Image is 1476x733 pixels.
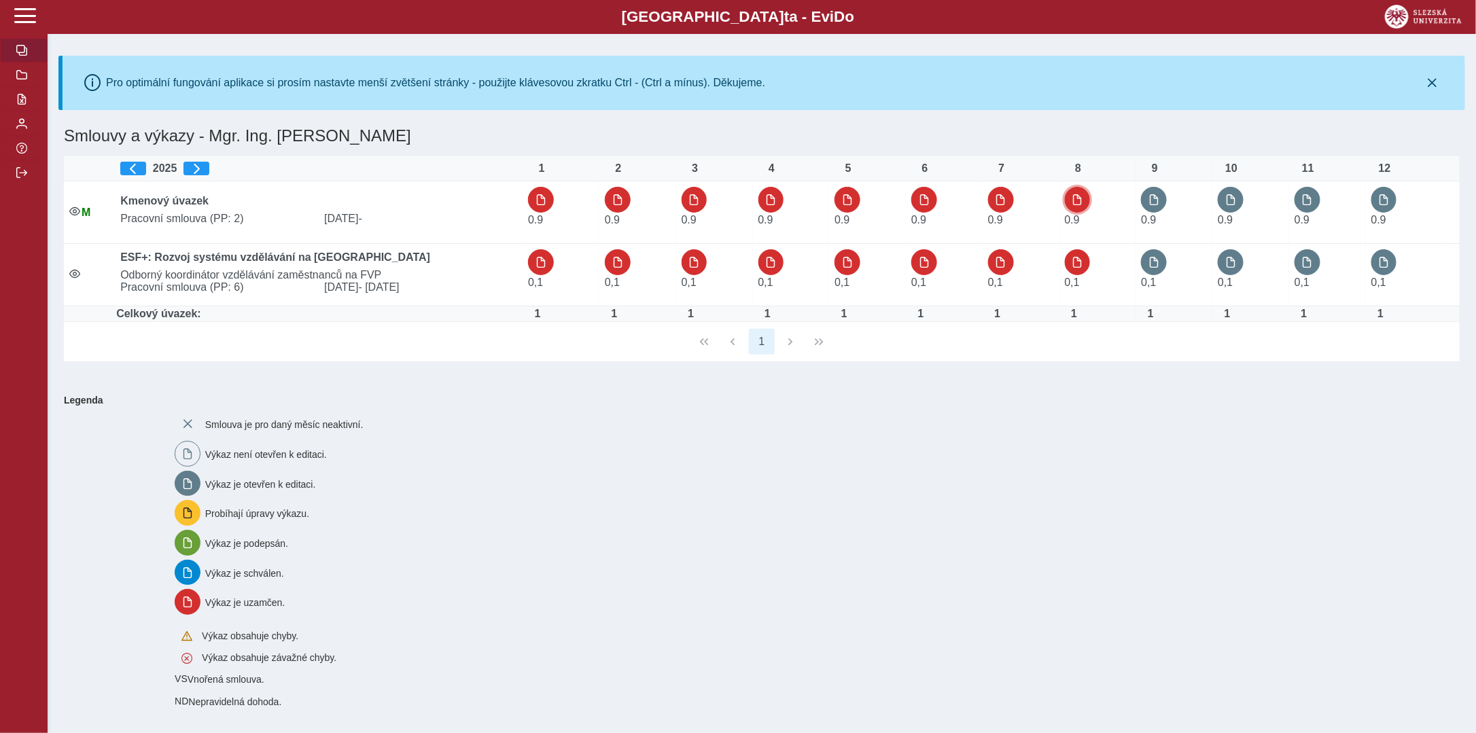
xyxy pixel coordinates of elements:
button: 1 [749,329,775,355]
div: Úvazek : 8 h / den. 40 h / týden. [830,308,858,320]
span: Úvazek : 7,2 h / den. 36 h / týden. [758,214,773,226]
span: Úvazek : 0,8 h / den. 4 h / týden. [1141,276,1156,288]
div: Úvazek : 8 h / den. 40 h / týden. [1137,308,1164,320]
span: - [DATE] [359,281,400,293]
b: Kmenový úvazek [120,195,209,207]
div: 8 [1065,162,1092,175]
div: 2 [605,162,632,175]
span: Pracovní smlouva (PP: 6) [115,281,319,293]
span: Smlouva je pro daný měsíc neaktivní. [205,420,364,431]
span: Pracovní smlouva (PP: 2) [115,213,319,225]
div: Úvazek : 8 h / den. 40 h / týden. [907,308,934,320]
span: Úvazek : 0,8 h / den. 4 h / týden. [1295,276,1310,288]
span: Úvazek : 7,2 h / den. 36 h / týden. [682,214,697,226]
b: ESF+: Rozvoj systému vzdělávání na [GEOGRAPHIC_DATA] [120,251,430,263]
span: Úvazek : 7,2 h / den. 36 h / týden. [1295,214,1310,226]
span: Smlouva vnořená do kmene [175,696,188,707]
span: Výkaz obsahuje chyby. [202,630,298,641]
div: Úvazek : 8 h / den. 40 h / týden. [678,308,705,320]
div: Úvazek : 8 h / den. 40 h / týden. [1214,308,1241,320]
div: Úvazek : 8 h / den. 40 h / týden. [1061,308,1088,320]
img: logo_web_su.png [1385,5,1462,29]
span: Výkaz není otevřen k editaci. [205,450,327,461]
div: 7 [988,162,1015,175]
span: Úvazek : 0,8 h / den. 4 h / týden. [911,276,926,288]
div: Úvazek : 8 h / den. 40 h / týden. [524,308,551,320]
span: Úvazek : 7,2 h / den. 36 h / týden. [1371,214,1386,226]
span: D [834,8,845,25]
span: Úvazek : 7,2 h / den. 36 h / týden. [1218,214,1233,226]
div: Pro optimální fungování aplikace si prosím nastavte menší zvětšení stránky - použijte klávesovou ... [106,77,765,89]
b: Legenda [58,389,1454,411]
span: Úvazek : 0,8 h / den. 4 h / týden. [1065,276,1080,288]
span: Výkaz je uzamčen. [205,598,285,609]
span: Údaje souhlasí s údaji v Magionu [82,207,90,218]
span: t [784,8,789,25]
span: Odborný koordinátor vzdělávání zaměstnanců na FVP [115,269,523,281]
div: Úvazek : 8 h / den. 40 h / týden. [984,308,1011,320]
span: Úvazek : 7,2 h / den. 36 h / týden. [911,214,926,226]
span: Úvazek : 0,8 h / den. 4 h / týden. [1218,276,1233,288]
h1: Smlouvy a výkazy - Mgr. Ing. [PERSON_NAME] [58,121,1231,151]
div: 3 [682,162,709,175]
span: Úvazek : 7,2 h / den. 36 h / týden. [988,214,1003,226]
span: Nepravidelná dohoda. [188,696,281,707]
div: Úvazek : 8 h / den. 40 h / týden. [1367,308,1394,320]
span: Výkaz obsahuje závažné chyby. [202,652,336,663]
span: - [359,213,362,224]
div: 6 [911,162,938,175]
div: 11 [1295,162,1322,175]
span: Výkaz je podepsán. [205,539,288,550]
i: Smlouva je aktivní [69,206,80,217]
div: 4 [758,162,786,175]
span: [DATE] [319,281,523,293]
div: 12 [1371,162,1399,175]
div: 10 [1218,162,1245,175]
div: 5 [834,162,862,175]
span: Probíhají úpravy výkazu. [205,509,309,520]
div: Úvazek : 8 h / den. 40 h / týden. [754,308,781,320]
span: Úvazek : 7,2 h / den. 36 h / týden. [605,214,620,226]
div: 2025 [120,162,517,175]
span: o [845,8,855,25]
div: Úvazek : 8 h / den. 40 h / týden. [601,308,628,320]
span: Úvazek : 7,2 h / den. 36 h / týden. [834,214,849,226]
span: [DATE] [319,213,523,225]
span: Vnořená smlouva. [188,674,264,685]
span: Úvazek : 0,8 h / den. 4 h / týden. [605,276,620,288]
span: Úvazek : 0,8 h / den. 4 h / týden. [758,276,773,288]
span: Úvazek : 0,8 h / den. 4 h / týden. [682,276,697,288]
div: Úvazek : 8 h / den. 40 h / týden. [1290,308,1318,320]
i: Smlouva je aktivní [69,268,80,279]
span: Smlouva vnořená do kmene [175,673,188,684]
b: [GEOGRAPHIC_DATA] a - Evi [41,8,1435,26]
span: Úvazek : 7,2 h / den. 36 h / týden. [528,214,543,226]
td: Celkový úvazek: [115,306,523,322]
span: Úvazek : 0,8 h / den. 4 h / týden. [988,276,1003,288]
span: Výkaz je otevřen k editaci. [205,479,316,490]
span: Úvazek : 0,8 h / den. 4 h / týden. [1371,276,1386,288]
div: 1 [528,162,555,175]
span: Úvazek : 7,2 h / den. 36 h / týden. [1141,214,1156,226]
div: 9 [1141,162,1168,175]
span: Úvazek : 0,8 h / den. 4 h / týden. [528,276,543,288]
span: Výkaz je schválen. [205,568,284,579]
span: Úvazek : 0,8 h / den. 4 h / týden. [834,276,849,288]
span: Úvazek : 7,2 h / den. 36 h / týden. [1065,214,1080,226]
